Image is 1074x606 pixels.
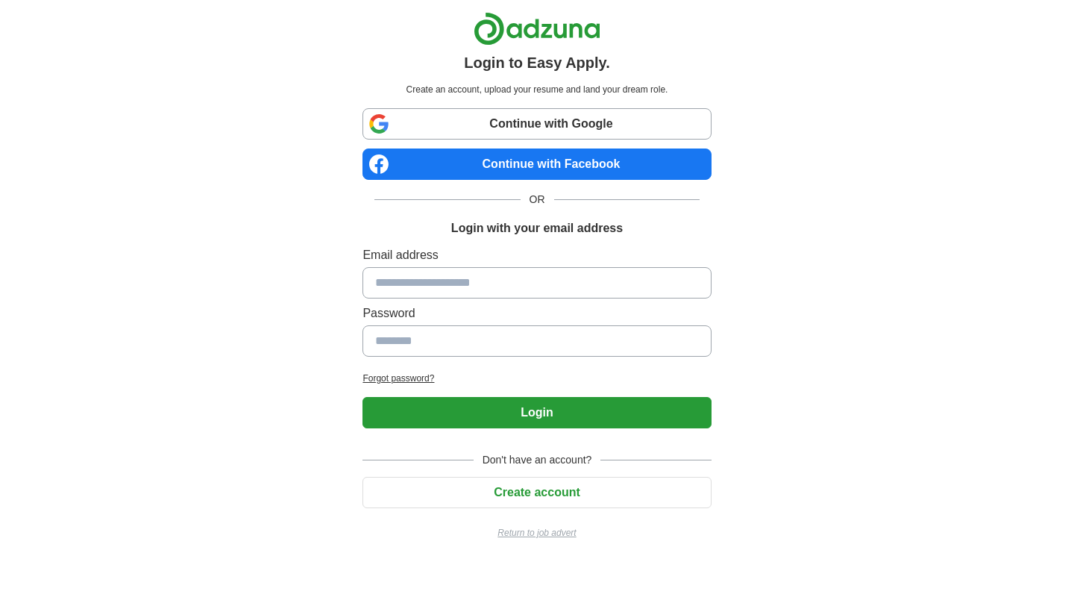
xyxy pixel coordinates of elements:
button: Create account [362,477,711,508]
a: Create account [362,486,711,499]
h1: Login to Easy Apply. [464,51,610,74]
a: Continue with Facebook [362,149,711,180]
a: Continue with Google [362,108,711,140]
a: Return to job advert [362,526,711,540]
label: Password [362,304,711,322]
p: Create an account, upload your resume and land your dream role. [365,83,708,96]
a: Forgot password? [362,372,711,385]
span: OR [521,192,554,207]
button: Login [362,397,711,428]
h1: Login with your email address [451,219,623,237]
label: Email address [362,246,711,264]
img: Adzuna logo [474,12,600,46]
span: Don't have an account? [474,452,601,468]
